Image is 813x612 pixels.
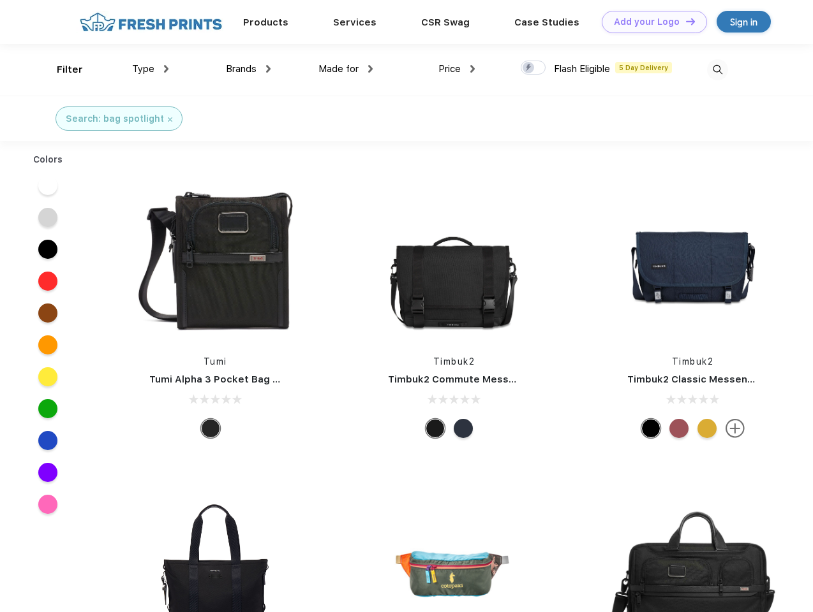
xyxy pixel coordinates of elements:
div: Search: bag spotlight [66,112,164,126]
div: Eco Collegiate Red [669,419,689,438]
div: Colors [24,153,73,166]
img: func=resize&h=266 [369,173,539,342]
a: Timbuk2 Commute Messenger Bag [388,374,559,385]
img: dropdown.png [266,65,271,73]
div: Eco Black [641,419,660,438]
img: filter_cancel.svg [168,117,172,122]
a: Tumi [204,356,227,367]
div: Eco Nautical [454,419,473,438]
img: dropdown.png [164,65,168,73]
img: more.svg [726,419,745,438]
img: fo%20logo%202.webp [76,11,226,33]
img: dropdown.png [368,65,373,73]
a: Sign in [717,11,771,33]
div: Sign in [730,15,757,29]
span: Flash Eligible [554,63,610,75]
div: Black [201,419,220,438]
div: Filter [57,62,83,77]
span: Price [438,63,461,75]
span: Type [132,63,154,75]
span: 5 Day Delivery [615,62,672,73]
img: desktop_search.svg [707,59,728,80]
a: Tumi Alpha 3 Pocket Bag Small [149,374,299,385]
img: dropdown.png [470,65,475,73]
a: Timbuk2 [433,356,475,367]
a: Products [243,17,288,28]
img: func=resize&h=266 [608,173,778,342]
div: Eco Black [426,419,445,438]
img: func=resize&h=266 [130,173,300,342]
span: Made for [318,63,359,75]
a: Timbuk2 [672,356,714,367]
div: Eco Amber [697,419,717,438]
a: Timbuk2 Classic Messenger Bag [627,374,786,385]
span: Brands [226,63,257,75]
img: DT [686,18,695,25]
div: Add your Logo [614,17,680,27]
